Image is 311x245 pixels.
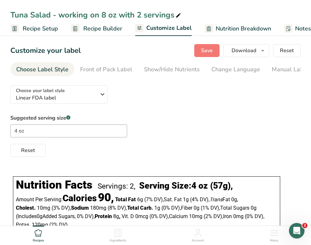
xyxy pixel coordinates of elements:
span: ‏(0% DV) [161,205,181,211]
button: Save [194,44,220,57]
label: Suggested serving size [10,114,127,122]
span: , [263,213,264,219]
span: , [168,213,169,219]
span: ‏(1% DV) [201,205,220,211]
span: 180mg [90,205,106,211]
span: 1g [183,196,189,203]
span: 120mg [32,222,48,228]
span: ‏(0% DV) [150,213,169,219]
span: , [126,205,127,211]
span: Customize Label [146,24,192,32]
span: , [119,213,120,219]
div: Front of Pack Label [80,65,132,74]
span: , [222,213,223,219]
div: Nutrition Facts [16,178,92,192]
div: Choose Label Style [16,65,68,74]
span: Ingredients [110,238,126,243]
span: Potas. [16,222,30,228]
span: 1g [154,205,160,211]
div: Servings: 2, [98,182,135,191]
a: Account [192,226,204,243]
span: Choose your label style [16,87,65,94]
span: , [75,213,76,219]
span: 6g [137,196,143,203]
span: Calcium [169,213,188,219]
span: Reset [21,146,35,154]
span: Total Sugars [220,205,249,211]
span: ‏(4% DV) [190,196,209,203]
span: , [180,205,181,211]
span: Recipes [33,238,44,243]
button: Choose your label style Linear FDA label [10,85,108,104]
a: Recipe Builder [71,21,122,36]
button: Download [223,44,269,57]
span: 8g [113,213,119,219]
div: Show/Hide Nutrients [144,65,200,74]
div: Tuna Salad - working on 8 oz with 2 servings [10,9,182,21]
span: Protein [95,213,112,219]
span: Cholest. [16,205,36,211]
span: ‏(3% DV) [52,205,71,211]
a: Ingredients [110,226,126,243]
span: Total Carb. [127,205,153,211]
span: Sat. Fat [164,196,182,203]
span: , [163,196,164,203]
a: Recipes [33,226,44,243]
a: Recipe Setup [10,21,58,36]
i: Trans [209,196,222,203]
iframe: Intercom live chat [289,223,305,239]
a: Customize Label [135,21,192,36]
span: Save [201,47,213,54]
span: ‏(2% DV) [204,213,223,219]
button: Reset [10,144,46,157]
div: Change Language [211,65,260,74]
span: Fat [209,196,230,203]
span: Nutrition Breakdown [216,24,271,33]
span: 0g [251,205,257,211]
h1: Customize your label [10,45,81,56]
span: Download [232,47,256,54]
span: , [70,205,71,211]
span: , [237,196,238,203]
span: , [219,205,220,211]
span: 0mg [233,213,244,219]
div: Amount Per Serving: [16,194,114,203]
span: 0mcg [135,213,148,219]
span: Reset [280,47,294,54]
span: 2 [302,223,307,228]
span: , [94,213,95,219]
a: Nutrition Breakdown [205,21,271,36]
span: ‏(2% DV) [49,222,68,228]
div: Serving Size: , [139,181,233,191]
span: Includes Added Sugars [16,213,76,219]
span: 0g [194,205,199,211]
span: Fiber [181,205,192,211]
span: Sodium [71,205,89,211]
span: ( [16,213,18,219]
span: ‏(0% DV) [245,213,264,219]
span: Total Fat [115,196,136,203]
span: Linear FDA label [16,94,99,102]
span: Recipe Builder [83,24,122,33]
span: Calories [63,193,97,204]
span: ‏(7% DV) [144,196,164,203]
span: 90, [98,191,114,204]
span: 0g [37,213,42,219]
span: 4 oz (57g) [191,181,231,191]
span: , [209,196,209,203]
span: Menu [270,238,278,243]
span: 10mg [189,213,202,219]
span: 10mg [37,205,50,211]
span: ‏0% DV) [77,213,95,219]
span: Recipe Setup [23,24,58,33]
button: Reset [273,44,301,57]
span: ‏(8% DV) [108,205,127,211]
span: Vit. D [122,213,134,219]
span: Account [192,238,204,243]
span: Iron [223,213,232,219]
span: 0g [231,196,237,203]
